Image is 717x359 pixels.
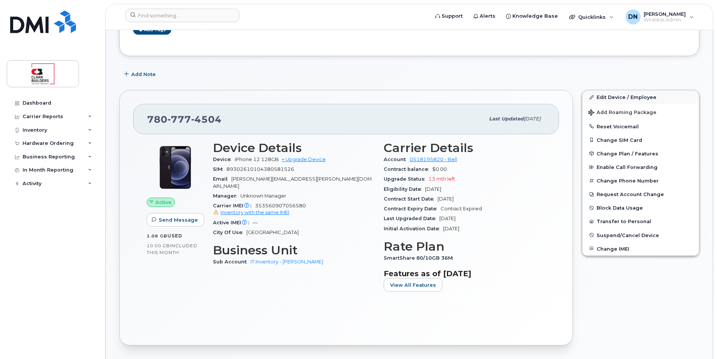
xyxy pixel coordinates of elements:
span: — [253,220,258,225]
span: Device [213,157,235,162]
span: Email [213,176,231,182]
span: Account [384,157,410,162]
button: Block Data Usage [582,201,699,214]
span: 4504 [191,114,222,125]
span: [DATE] [524,116,541,122]
button: Add Roaming Package [582,104,699,120]
span: Unknown Manager [240,193,286,199]
button: Change IMEI [582,242,699,256]
span: Eligibility Date [384,186,425,192]
span: 777 [167,114,191,125]
span: [DATE] [439,216,456,221]
a: + Upgrade Device [282,157,326,162]
span: Last updated [489,116,524,122]
span: Active [155,199,172,206]
span: 353560907056580 [213,203,375,216]
button: Change Phone Number [582,174,699,187]
button: View All Features [384,278,442,292]
a: Edit Device / Employee [582,90,699,104]
iframe: Messenger Launcher [684,326,711,353]
span: Active IMEI [213,220,253,225]
span: City Of Use [213,230,246,235]
span: [DATE] [437,196,454,202]
button: Enable Call Forwarding [582,160,699,174]
h3: Rate Plan [384,240,545,253]
span: Enable Call Forwarding [597,164,658,170]
span: Contract Expired [441,206,482,211]
a: Inventory with the same IMEI [213,210,289,215]
span: $0.00 [432,166,447,172]
span: Initial Activation Date [384,226,443,231]
span: Send Message [159,216,198,224]
a: Alerts [468,9,501,24]
button: Suspend/Cancel Device [582,228,699,242]
h3: Business Unit [213,243,375,257]
span: 1.08 GB [147,233,167,239]
button: Reset Voicemail [582,120,699,133]
span: Wireless Admin [644,17,686,23]
span: [DATE] [425,186,441,192]
span: 89302610104380581526 [226,166,294,172]
span: Contract balance [384,166,432,172]
span: used [167,233,182,239]
span: Support [442,12,463,20]
span: Contract Start Date [384,196,437,202]
span: Last Upgraded Date [384,216,439,221]
span: 780 [147,114,222,125]
span: [PERSON_NAME] [644,11,686,17]
span: 10.00 GB [147,243,170,248]
div: Quicklinks [564,9,619,24]
button: Transfer to Personal [582,214,699,228]
a: 0518195820 - Bell [410,157,457,162]
h3: Carrier Details [384,141,545,155]
span: iPhone 12 128GB [235,157,279,162]
span: Sub Account [213,259,251,265]
button: Request Account Change [582,187,699,201]
span: 13 mth left [428,176,455,182]
span: View All Features [390,281,436,289]
span: included this month [147,243,197,255]
span: SmartShare 80/10GB 36M [384,255,457,261]
span: Change Plan / Features [597,151,658,156]
span: Inventory with the same IMEI [220,210,289,215]
span: [PERSON_NAME][EMAIL_ADDRESS][PERSON_NAME][DOMAIN_NAME] [213,176,372,189]
img: iPhone_12.jpg [153,145,198,190]
div: Danny Nguyen [620,9,699,24]
span: Quicklinks [578,14,606,20]
span: [GEOGRAPHIC_DATA] [246,230,299,235]
span: Suspend/Cancel Device [597,232,659,238]
button: Change Plan / Features [582,147,699,160]
span: Alerts [480,12,495,20]
a: Knowledge Base [501,9,563,24]
span: Manager [213,193,240,199]
h3: Device Details [213,141,375,155]
a: Support [430,9,468,24]
h3: Features as of [DATE] [384,269,545,278]
button: Add Note [119,67,162,81]
span: Add Roaming Package [588,110,656,117]
span: Knowledge Base [512,12,558,20]
button: Send Message [147,213,204,227]
span: [DATE] [443,226,459,231]
button: Change SIM Card [582,133,699,147]
span: Add Note [131,71,156,78]
span: DN [628,12,638,21]
input: Find something... [125,9,239,22]
span: Upgrade Status [384,176,428,182]
span: Contract Expiry Date [384,206,441,211]
span: SIM [213,166,226,172]
span: Carrier IMEI [213,203,255,208]
a: IT Inventory - [PERSON_NAME] [251,259,323,265]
